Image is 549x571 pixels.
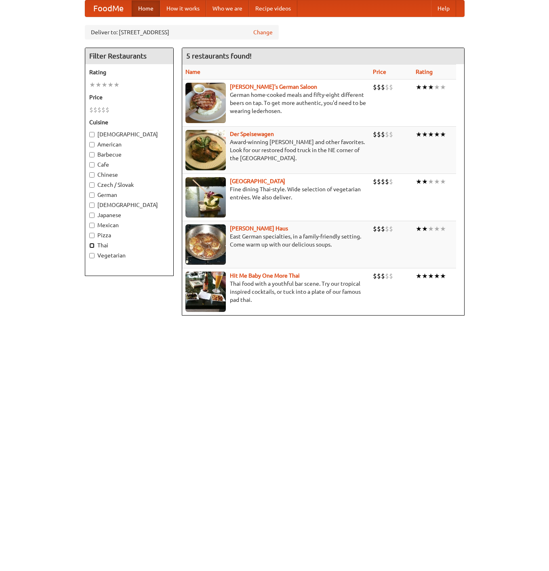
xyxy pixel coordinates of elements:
label: Pizza [89,231,169,239]
a: Price [373,69,386,75]
ng-pluralize: 5 restaurants found! [186,52,252,60]
a: Change [253,28,273,36]
li: ★ [95,80,101,89]
li: $ [381,130,385,139]
li: ★ [114,80,120,89]
li: $ [385,224,389,233]
li: ★ [428,83,434,92]
li: $ [385,272,389,280]
li: $ [389,177,393,186]
label: [DEMOGRAPHIC_DATA] [89,130,169,138]
a: [GEOGRAPHIC_DATA] [230,178,285,184]
a: Name [185,69,200,75]
p: East German specialties, in a family-friendly setting. Come warm up with our delicious soups. [185,232,366,249]
li: $ [381,177,385,186]
li: $ [377,83,381,92]
li: ★ [101,80,107,89]
li: $ [93,105,97,114]
li: ★ [434,272,440,280]
li: ★ [440,272,446,280]
li: $ [389,83,393,92]
li: ★ [422,83,428,92]
input: Chinese [89,172,95,178]
li: $ [381,83,385,92]
a: Der Speisewagen [230,131,274,137]
a: Help [431,0,456,17]
h5: Rating [89,68,169,76]
li: $ [385,83,389,92]
li: $ [377,177,381,186]
li: ★ [428,272,434,280]
li: ★ [434,224,440,233]
li: $ [377,272,381,280]
label: American [89,140,169,149]
input: Barbecue [89,152,95,157]
label: Barbecue [89,151,169,159]
label: German [89,191,169,199]
li: $ [381,272,385,280]
li: ★ [422,130,428,139]
img: esthers.jpg [185,83,226,123]
li: $ [385,177,389,186]
label: Chinese [89,171,169,179]
li: ★ [428,130,434,139]
li: $ [377,130,381,139]
a: [PERSON_NAME] Haus [230,225,288,232]
li: $ [377,224,381,233]
label: Czech / Slovak [89,181,169,189]
p: Thai food with a youthful bar scene. Try our tropical inspired cocktails, or tuck into a plate of... [185,280,366,304]
li: ★ [434,177,440,186]
li: ★ [107,80,114,89]
label: Japanese [89,211,169,219]
input: American [89,142,95,147]
li: $ [389,130,393,139]
li: ★ [428,224,434,233]
li: ★ [434,130,440,139]
input: Vegetarian [89,253,95,258]
li: ★ [428,177,434,186]
li: ★ [440,130,446,139]
li: ★ [434,83,440,92]
li: ★ [416,177,422,186]
li: $ [373,272,377,280]
input: Thai [89,243,95,248]
li: $ [373,130,377,139]
li: ★ [416,224,422,233]
img: satay.jpg [185,177,226,218]
input: Czech / Slovak [89,182,95,188]
input: Japanese [89,213,95,218]
li: ★ [416,83,422,92]
a: Who we are [206,0,249,17]
li: $ [381,224,385,233]
input: [DEMOGRAPHIC_DATA] [89,203,95,208]
li: $ [389,224,393,233]
a: [PERSON_NAME]'s German Saloon [230,84,317,90]
li: $ [101,105,105,114]
p: Fine dining Thai-style. Wide selection of vegetarian entrées. We also deliver. [185,185,366,201]
label: [DEMOGRAPHIC_DATA] [89,201,169,209]
li: $ [97,105,101,114]
li: $ [373,224,377,233]
input: [DEMOGRAPHIC_DATA] [89,132,95,137]
h5: Cuisine [89,118,169,126]
p: German home-cooked meals and fifty-eight different beers on tap. To get more authentic, you'd nee... [185,91,366,115]
a: FoodMe [85,0,132,17]
img: speisewagen.jpg [185,130,226,170]
div: Deliver to: [STREET_ADDRESS] [85,25,279,40]
h5: Price [89,93,169,101]
li: ★ [416,272,422,280]
h4: Filter Restaurants [85,48,173,64]
input: Mexican [89,223,95,228]
p: Award-winning [PERSON_NAME] and other favorites. Look for our restored food truck in the NE corne... [185,138,366,162]
label: Mexican [89,221,169,229]
li: ★ [440,224,446,233]
label: Vegetarian [89,251,169,259]
li: $ [373,83,377,92]
b: Hit Me Baby One More Thai [230,272,300,279]
input: German [89,192,95,198]
img: kohlhaus.jpg [185,224,226,265]
label: Thai [89,241,169,249]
